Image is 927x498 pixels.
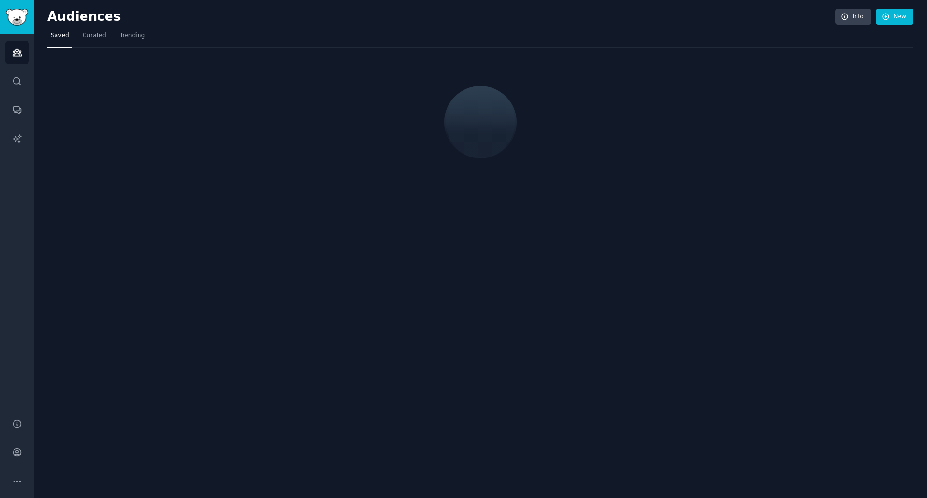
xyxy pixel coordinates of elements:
[83,31,106,40] span: Curated
[47,28,72,48] a: Saved
[47,9,835,25] h2: Audiences
[120,31,145,40] span: Trending
[6,9,28,26] img: GummySearch logo
[51,31,69,40] span: Saved
[116,28,148,48] a: Trending
[835,9,871,25] a: Info
[79,28,110,48] a: Curated
[876,9,913,25] a: New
